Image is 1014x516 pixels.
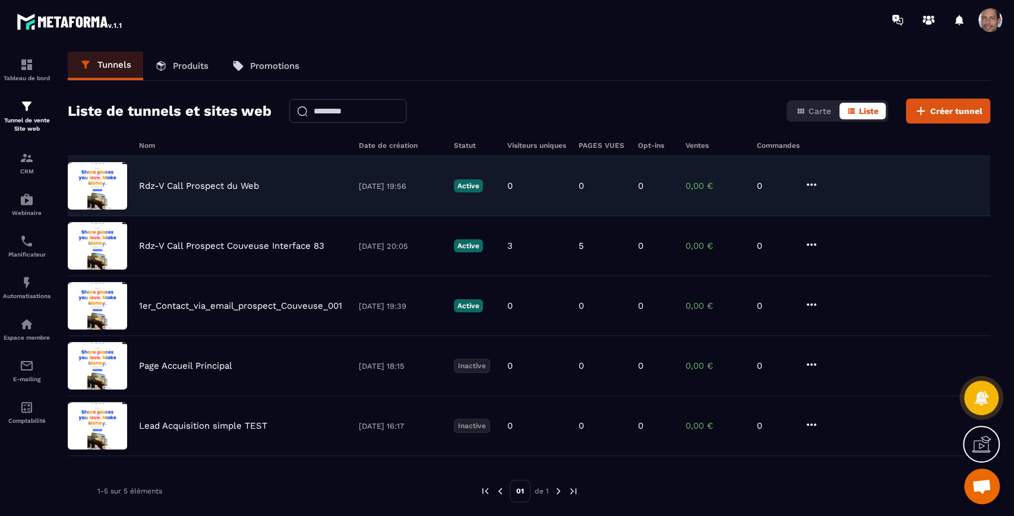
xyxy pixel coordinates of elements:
[3,168,50,175] p: CRM
[510,480,530,502] p: 01
[20,58,34,72] img: formation
[220,52,311,80] a: Promotions
[686,240,745,251] p: 0,00 €
[638,240,643,251] p: 0
[20,276,34,290] img: automations
[507,240,513,251] p: 3
[454,299,483,312] p: Active
[3,210,50,216] p: Webinaire
[20,400,34,414] img: accountant
[359,362,442,371] p: [DATE] 18:15
[139,360,232,371] p: Page Accueil Principal
[173,61,209,71] p: Produits
[20,99,34,113] img: formation
[68,99,271,123] h2: Liste de tunnels et sites web
[579,300,584,311] p: 0
[579,420,584,431] p: 0
[359,302,442,311] p: [DATE] 19:39
[17,11,124,32] img: logo
[3,225,50,267] a: schedulerschedulerPlanificateur
[3,334,50,341] p: Espace membre
[139,240,324,251] p: Rdz-V Call Prospect Couveuse Interface 83
[97,487,162,495] p: 1-5 sur 5 éléments
[906,99,990,124] button: Créer tunnel
[3,308,50,350] a: automationsautomationsEspace membre
[3,350,50,391] a: emailemailE-mailing
[68,222,127,270] img: image
[3,376,50,382] p: E-mailing
[3,49,50,90] a: formationformationTableau de bord
[859,106,879,116] span: Liste
[3,391,50,433] a: accountantaccountantComptabilité
[507,420,513,431] p: 0
[568,486,579,496] img: next
[579,240,584,251] p: 5
[579,360,584,371] p: 0
[686,181,745,191] p: 0,00 €
[139,141,347,150] h6: Nom
[757,420,792,431] p: 0
[3,116,50,133] p: Tunnel de vente Site web
[20,317,34,331] img: automations
[3,142,50,183] a: formationformationCRM
[143,52,220,80] a: Produits
[3,417,50,424] p: Comptabilité
[507,300,513,311] p: 0
[757,181,792,191] p: 0
[359,422,442,430] p: [DATE] 16:17
[139,420,267,431] p: Lead Acquisition simple TEST
[495,486,506,496] img: prev
[638,141,674,150] h6: Opt-ins
[839,103,886,119] button: Liste
[454,141,495,150] h6: Statut
[3,267,50,308] a: automationsautomationsAutomatisations
[68,162,127,210] img: image
[20,151,34,165] img: formation
[930,105,983,117] span: Créer tunnel
[535,486,549,496] p: de 1
[507,141,567,150] h6: Visiteurs uniques
[3,293,50,299] p: Automatisations
[454,419,490,433] p: Inactive
[454,359,490,373] p: Inactive
[250,61,299,71] p: Promotions
[3,90,50,142] a: formationformationTunnel de vente Site web
[507,181,513,191] p: 0
[686,360,745,371] p: 0,00 €
[638,360,643,371] p: 0
[139,181,259,191] p: Rdz-V Call Prospect du Web
[68,282,127,330] img: image
[579,141,626,150] h6: PAGES VUES
[480,486,491,496] img: prev
[757,360,792,371] p: 0
[3,75,50,81] p: Tableau de bord
[789,103,838,119] button: Carte
[686,141,745,150] h6: Ventes
[964,468,1000,504] a: Ouvrir le chat
[757,240,792,251] p: 0
[757,141,800,150] h6: Commandes
[68,402,127,449] img: image
[97,59,131,70] p: Tunnels
[139,300,342,311] p: 1er_Contact_via_email_prospect_Couveuse_001
[359,242,442,251] p: [DATE] 20:05
[454,239,483,252] p: Active
[553,486,564,496] img: next
[68,342,127,390] img: image
[507,360,513,371] p: 0
[686,300,745,311] p: 0,00 €
[359,182,442,191] p: [DATE] 19:56
[638,181,643,191] p: 0
[3,183,50,225] a: automationsautomationsWebinaire
[686,420,745,431] p: 0,00 €
[454,179,483,192] p: Active
[638,300,643,311] p: 0
[20,192,34,207] img: automations
[20,359,34,373] img: email
[3,251,50,258] p: Planificateur
[579,181,584,191] p: 0
[638,420,643,431] p: 0
[359,141,442,150] h6: Date de création
[20,234,34,248] img: scheduler
[757,300,792,311] p: 0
